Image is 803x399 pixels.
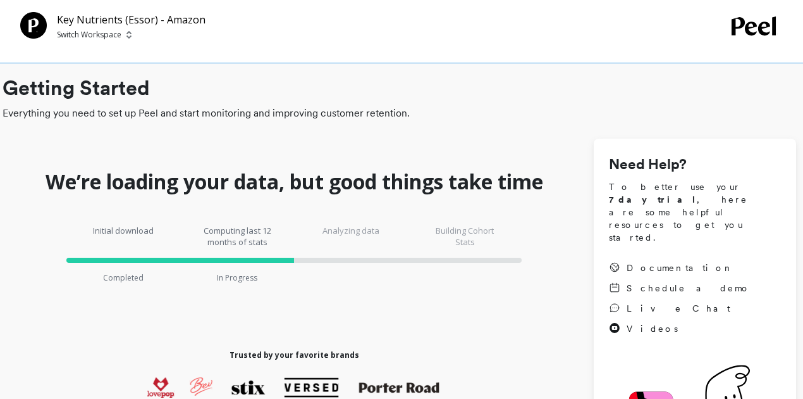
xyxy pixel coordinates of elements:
span: Live Chat [627,302,730,315]
a: Videos [609,322,751,335]
h1: Trusted by your favorite brands [230,350,359,360]
p: Analyzing data [313,225,389,248]
p: Completed [103,273,144,283]
span: Everything you need to set up Peel and start monitoring and improving customer retention. [3,106,796,121]
p: Initial download [85,225,161,248]
a: Documentation [609,262,751,274]
p: In Progress [217,273,257,283]
span: Videos [627,322,678,335]
a: Schedule a demo [609,282,751,294]
p: Key Nutrients (Essor) - Amazon [57,12,205,27]
h1: We’re loading your data, but good things take time [46,169,543,194]
img: Team Profile [20,12,47,39]
p: Building Cohort Stats [427,225,503,248]
p: Switch Workspace [57,30,121,40]
h1: Need Help? [609,154,781,175]
span: To better use your , here are some helpful resources to get you started. [609,180,781,244]
span: Schedule a demo [627,282,751,294]
img: picker [126,30,132,40]
p: Computing last 12 months of stats [199,225,275,248]
h1: Getting Started [3,73,796,103]
span: Documentation [627,262,734,274]
strong: 7 day trial [609,194,697,205]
